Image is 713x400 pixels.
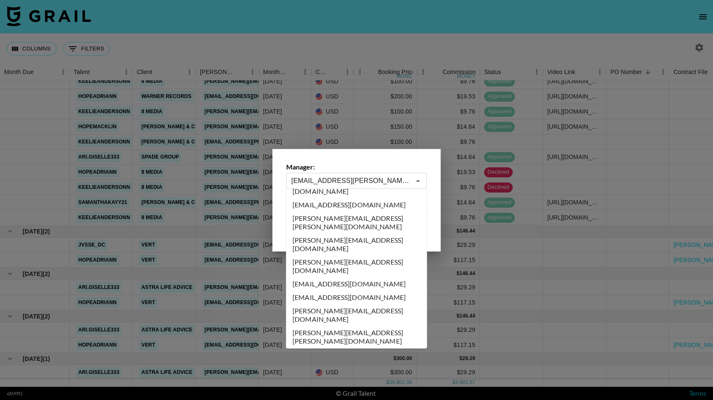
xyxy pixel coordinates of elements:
[412,175,424,187] button: Close
[286,233,427,255] li: [PERSON_NAME][EMAIL_ADDRESS][DOMAIN_NAME]
[286,212,427,233] li: [PERSON_NAME][EMAIL_ADDRESS][PERSON_NAME][DOMAIN_NAME]
[286,348,427,370] li: [PERSON_NAME][EMAIL_ADDRESS][PERSON_NAME][DOMAIN_NAME]
[286,255,427,277] li: [PERSON_NAME][EMAIL_ADDRESS][DOMAIN_NAME]
[286,291,427,304] li: [EMAIL_ADDRESS][DOMAIN_NAME]
[286,326,427,348] li: [PERSON_NAME][EMAIL_ADDRESS][PERSON_NAME][DOMAIN_NAME]
[286,163,427,171] label: Manager:
[286,198,427,212] li: [EMAIL_ADDRESS][DOMAIN_NAME]
[286,304,427,326] li: [PERSON_NAME][EMAIL_ADDRESS][DOMAIN_NAME]
[286,277,427,291] li: [EMAIL_ADDRESS][DOMAIN_NAME]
